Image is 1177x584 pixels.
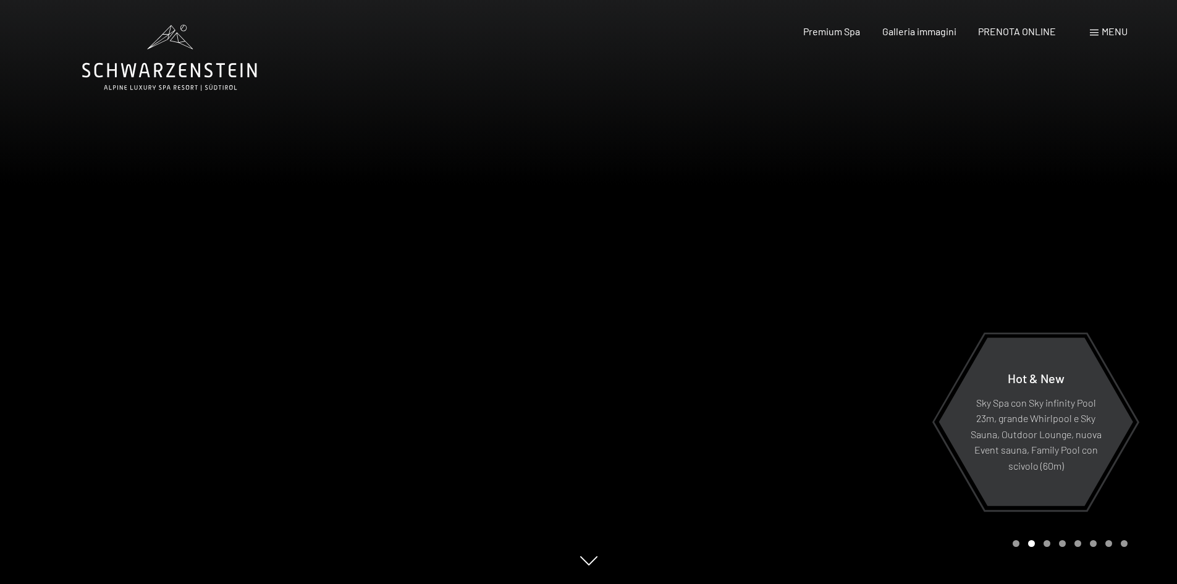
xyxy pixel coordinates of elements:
div: Carousel Page 1 [1013,540,1019,547]
span: Menu [1102,25,1128,37]
p: Sky Spa con Sky infinity Pool 23m, grande Whirlpool e Sky Sauna, Outdoor Lounge, nuova Event saun... [969,394,1103,473]
div: Carousel Page 5 [1074,540,1081,547]
a: Galleria immagini [882,25,956,37]
div: Carousel Pagination [1008,540,1128,547]
div: Carousel Page 3 [1044,540,1050,547]
span: Hot & New [1008,370,1065,385]
a: Hot & New Sky Spa con Sky infinity Pool 23m, grande Whirlpool e Sky Sauna, Outdoor Lounge, nuova ... [938,337,1134,507]
div: Carousel Page 8 [1121,540,1128,547]
div: Carousel Page 4 [1059,540,1066,547]
div: Carousel Page 7 [1105,540,1112,547]
div: Carousel Page 6 [1090,540,1097,547]
a: Premium Spa [803,25,860,37]
a: PRENOTA ONLINE [978,25,1056,37]
div: Carousel Page 2 (Current Slide) [1028,540,1035,547]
